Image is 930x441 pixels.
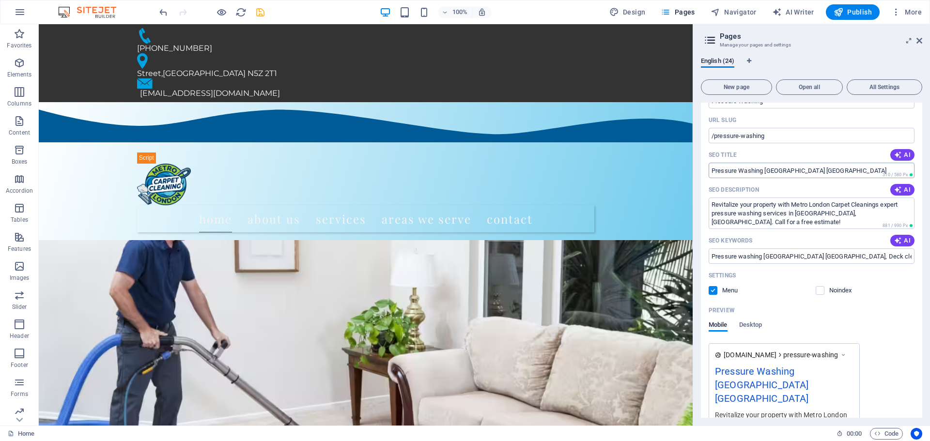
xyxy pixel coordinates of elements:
[739,319,762,333] span: Desktop
[12,303,27,311] p: Slider
[881,171,914,178] span: Calculated pixel length in search results
[709,319,728,333] span: Mobile
[776,79,843,95] button: Open all
[780,84,838,90] span: Open all
[709,237,752,244] p: SEO Keywords
[709,128,914,143] input: Last part of the URL for this page
[11,216,28,224] p: Tables
[709,321,762,339] div: Preview
[851,84,918,90] span: All Settings
[881,222,914,229] span: Calculated pixel length in search results
[711,7,757,17] span: Navigator
[12,158,28,166] p: Boxes
[661,7,695,17] span: Pages
[6,187,33,195] p: Accordion
[216,6,227,18] button: Click here to leave preview mode and continue editing
[883,172,908,177] span: 310 / 580 Px
[235,7,247,18] i: Reload page
[452,6,468,18] h6: 100%
[709,186,759,194] p: SEO Description
[605,4,650,20] button: Design
[7,71,32,78] p: Elements
[783,350,838,360] span: pressure-washing
[709,116,736,124] p: URL SLUG
[894,151,911,159] span: AI
[853,430,855,437] span: :
[870,428,903,440] button: Code
[724,350,776,360] span: [DOMAIN_NAME]
[701,55,734,69] span: English (24)
[701,79,772,95] button: New page
[657,4,698,20] button: Pages
[837,428,862,440] h6: Session time
[874,428,899,440] span: Code
[890,184,914,196] button: AI
[11,390,28,398] p: Forms
[56,6,128,18] img: Editor Logo
[911,428,922,440] button: Usercentrics
[10,332,29,340] p: Header
[707,4,760,20] button: Navigator
[609,7,646,17] span: Design
[709,116,736,124] label: Last part of the URL for this page
[9,129,30,137] p: Content
[890,235,914,246] button: AI
[722,286,754,295] p: Define if you want this page to be shown in auto-generated navigation.
[709,272,736,279] p: Settings
[847,79,922,95] button: All Settings
[826,4,880,20] button: Publish
[709,151,737,159] label: The page title in search results and browser tabs
[891,7,922,17] span: More
[8,428,34,440] a: Click to cancel selection. Double-click to open Pages
[709,198,914,229] textarea: Revitalize your property with Metro London Carpet Cleanings expert pressure washing services in [...
[7,100,31,107] p: Columns
[701,57,922,76] div: Language Tabs
[438,6,472,18] button: 100%
[605,4,650,20] div: Design (Ctrl+Alt+Y)
[887,4,926,20] button: More
[894,237,911,244] span: AI
[847,428,862,440] span: 00 00
[705,84,768,90] span: New page
[894,186,911,194] span: AI
[255,7,266,18] i: Save (Ctrl+S)
[7,42,31,49] p: Favorites
[91,121,563,215] header: menu and logo
[478,8,486,16] i: On resize automatically adjust zoom level to fit chosen device.
[254,6,266,18] button: save
[890,149,914,161] button: AI
[829,286,861,295] p: Noindex
[11,361,28,369] p: Footer
[8,245,31,253] p: Features
[709,163,914,178] input: The page title in search results and browser tabs
[768,4,818,20] button: AI Writer
[158,7,169,18] i: Undo: Change pages (Ctrl+Z)
[883,223,908,228] span: 881 / 990 Px
[709,306,735,314] p: Preview of your page in search results
[720,32,922,41] h2: Pages
[834,7,872,17] span: Publish
[235,6,247,18] button: reload
[10,274,30,282] p: Images
[772,7,814,17] span: AI Writer
[715,364,853,410] div: Pressure Washing [GEOGRAPHIC_DATA] [GEOGRAPHIC_DATA]
[709,151,737,159] p: SEO Title
[98,4,548,29] a: [PHONE_NUMBER]
[157,6,169,18] button: undo
[720,41,903,49] h3: Manage your pages and settings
